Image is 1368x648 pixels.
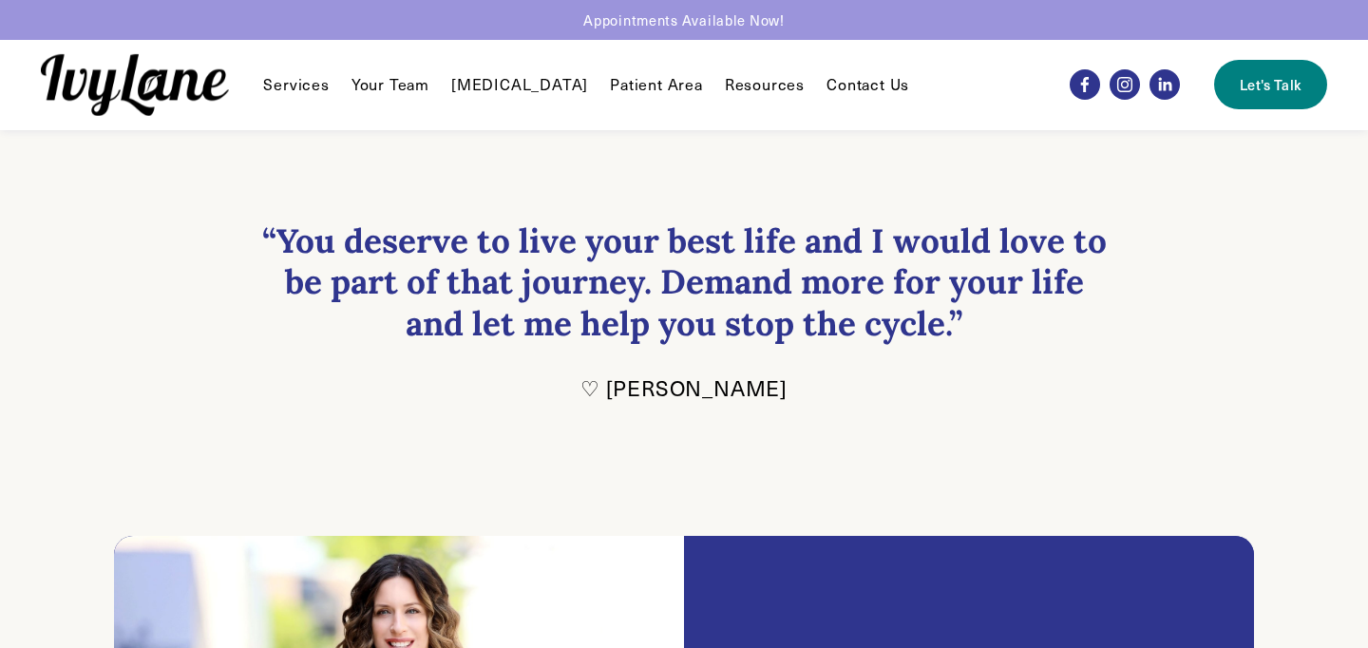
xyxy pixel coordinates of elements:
p: ♡ [PERSON_NAME] [256,374,1111,402]
a: [MEDICAL_DATA] [451,73,588,96]
a: folder dropdown [725,73,805,96]
span: Resources [725,75,805,95]
a: Your Team [351,73,429,96]
h3: “You deserve to live your best life and I would love to be part of that journey. Demand more for ... [256,220,1111,345]
a: Facebook [1070,69,1100,100]
a: Patient Area [610,73,703,96]
a: folder dropdown [263,73,329,96]
img: Ivy Lane Counseling &mdash; Therapy that works for you [41,54,229,116]
a: Instagram [1110,69,1140,100]
a: LinkedIn [1149,69,1180,100]
span: Services [263,75,329,95]
a: Let's Talk [1214,60,1326,109]
a: Contact Us [826,73,909,96]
